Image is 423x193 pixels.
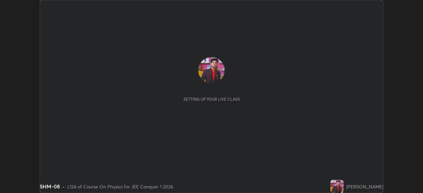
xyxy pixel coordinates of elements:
img: 62741a6fc56e4321a437aeefe8689af7.22033213_3 [198,57,225,83]
img: 62741a6fc56e4321a437aeefe8689af7.22033213_3 [330,180,344,193]
div: [PERSON_NAME] [346,183,383,190]
div: SHM-08 [40,182,60,190]
div: • [62,183,65,190]
div: L124 of Course On Physics for JEE Conquer 1 2026 [67,183,173,190]
div: Setting up your live class [183,97,240,102]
